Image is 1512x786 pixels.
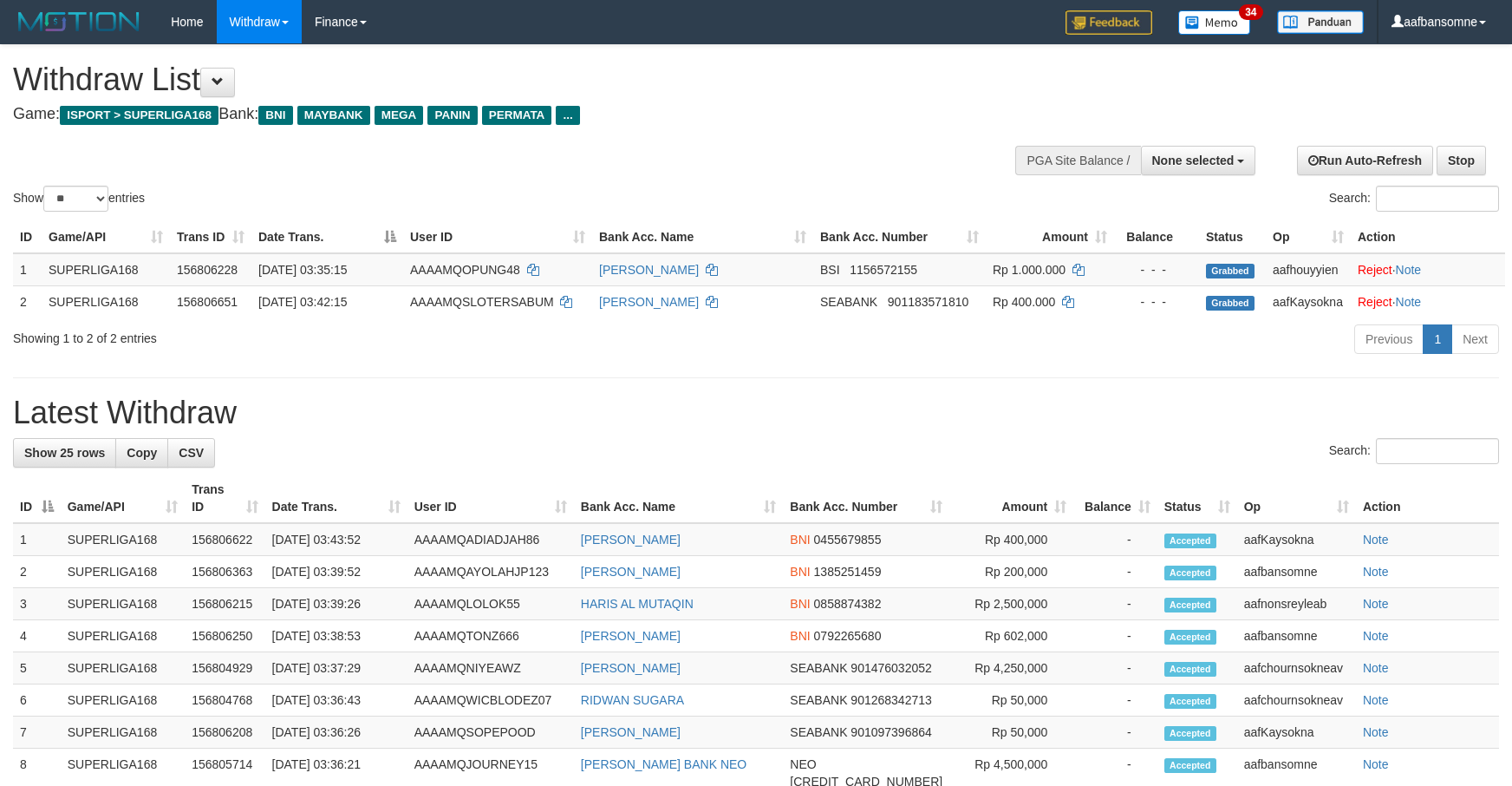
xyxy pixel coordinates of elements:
th: Op: activate to sort column ascending [1266,221,1351,253]
label: Search: [1329,438,1499,464]
span: [DATE] 03:35:15 [258,263,347,277]
span: BNI [790,597,810,611]
span: Rp 400.000 [993,295,1055,309]
span: NEO [790,757,816,771]
span: Accepted [1164,534,1216,548]
span: BSI [820,263,840,277]
span: SEABANK [820,295,877,309]
td: [DATE] 03:36:43 [265,684,407,717]
td: 6 [13,684,61,717]
a: Note [1396,263,1422,277]
span: Accepted [1164,598,1216,612]
span: Accepted [1164,726,1216,741]
span: MAYBANK [297,106,370,125]
th: Trans ID: activate to sort column ascending [185,474,264,523]
td: 7 [13,717,61,749]
a: Note [1363,693,1389,707]
th: Trans ID: activate to sort column ascending [170,221,251,253]
th: ID [13,221,42,253]
span: Accepted [1164,630,1216,645]
span: [DATE] 03:42:15 [258,295,347,309]
a: Note [1363,725,1389,739]
td: - [1073,556,1157,588]
span: Copy 1156572155 to clipboard [850,263,917,277]
td: 2 [13,285,42,318]
td: 156806208 [185,717,264,749]
a: [PERSON_NAME] [581,565,681,579]
td: AAAAMQLOLOK55 [407,588,574,620]
td: SUPERLIGA168 [61,652,185,684]
a: [PERSON_NAME] [599,295,699,309]
a: Note [1363,565,1389,579]
td: Rp 200,000 [949,556,1073,588]
span: BNI [790,533,810,547]
a: [PERSON_NAME] [581,725,681,739]
td: aafhouyyien [1266,253,1351,286]
span: Grabbed [1206,296,1255,311]
th: ID: activate to sort column descending [13,474,61,523]
label: Search: [1329,186,1499,212]
th: Amount: activate to sort column ascending [986,221,1114,253]
td: - [1073,523,1157,556]
span: ISPORT > SUPERLIGA168 [60,106,218,125]
span: Copy 1385251459 to clipboard [814,565,882,579]
a: Reject [1358,263,1392,277]
td: - [1073,684,1157,717]
a: Previous [1354,324,1424,354]
td: SUPERLIGA168 [42,253,170,286]
a: Note [1363,629,1389,643]
td: 156806363 [185,556,264,588]
th: Bank Acc. Name: activate to sort column ascending [574,474,783,523]
th: User ID: activate to sort column ascending [407,474,574,523]
td: 3 [13,588,61,620]
span: Copy 901183571810 to clipboard [888,295,968,309]
td: SUPERLIGA168 [61,620,185,652]
div: Showing 1 to 2 of 2 entries [13,323,617,347]
a: [PERSON_NAME] [581,533,681,547]
td: aafKaysokna [1237,523,1356,556]
td: AAAAMQWICBLODEZ07 [407,684,574,717]
td: Rp 2,500,000 [949,588,1073,620]
th: Status [1199,221,1266,253]
td: SUPERLIGA168 [61,684,185,717]
span: AAAAMQSLOTERSABUM [410,295,554,309]
span: SEABANK [790,661,847,675]
th: Game/API: activate to sort column ascending [42,221,170,253]
a: [PERSON_NAME] [581,661,681,675]
th: Bank Acc. Number: activate to sort column ascending [813,221,986,253]
a: 1 [1423,324,1452,354]
h1: Latest Withdraw [13,396,1499,430]
td: aafKaysokna [1266,285,1351,318]
td: [DATE] 03:39:52 [265,556,407,588]
td: SUPERLIGA168 [61,717,185,749]
span: PANIN [427,106,477,125]
td: SUPERLIGA168 [42,285,170,318]
span: Accepted [1164,566,1216,580]
h4: Game: Bank: [13,106,991,123]
a: Next [1451,324,1499,354]
td: AAAAMQAYOLAHJP123 [407,556,574,588]
td: AAAAMQADIADJAH86 [407,523,574,556]
td: Rp 50,000 [949,717,1073,749]
td: [DATE] 03:43:52 [265,523,407,556]
td: aafbansomne [1237,620,1356,652]
th: Date Trans.: activate to sort column ascending [265,474,407,523]
img: Feedback.jpg [1066,10,1152,35]
a: Note [1363,757,1389,771]
td: - [1073,588,1157,620]
th: Amount: activate to sort column ascending [949,474,1073,523]
span: Grabbed [1206,264,1255,278]
span: 156806228 [177,263,238,277]
span: Copy [127,446,157,460]
span: Copy 901268342713 to clipboard [850,693,931,707]
td: 1 [13,253,42,286]
span: Copy 0858874382 to clipboard [814,597,882,611]
span: SEABANK [790,693,847,707]
button: None selected [1141,146,1256,175]
td: aafchournsokneav [1237,652,1356,684]
th: Game/API: activate to sort column ascending [61,474,185,523]
td: [DATE] 03:36:26 [265,717,407,749]
td: 156806250 [185,620,264,652]
img: MOTION_logo.png [13,9,145,35]
th: Balance: activate to sort column ascending [1073,474,1157,523]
